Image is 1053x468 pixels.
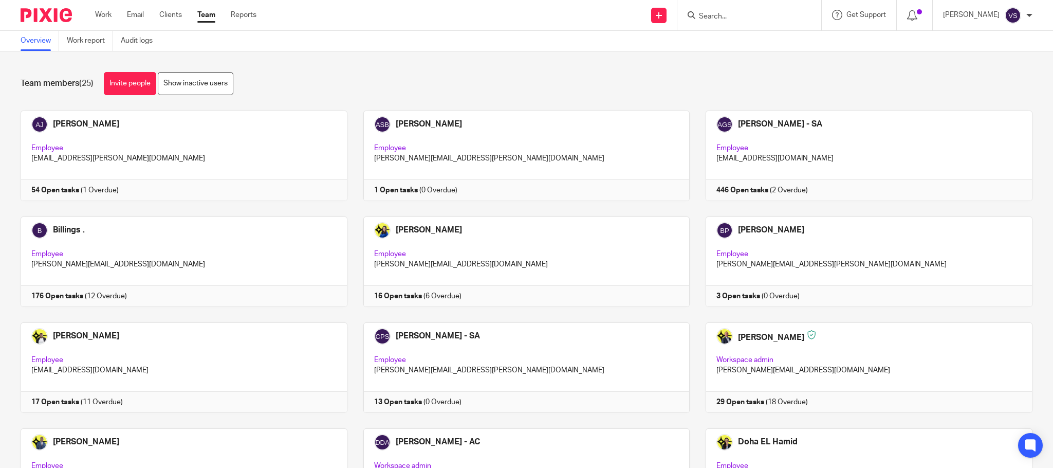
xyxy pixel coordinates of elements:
[159,10,182,20] a: Clients
[21,31,59,51] a: Overview
[127,10,144,20] a: Email
[846,11,886,19] span: Get Support
[95,10,112,20] a: Work
[943,10,1000,20] p: [PERSON_NAME]
[21,78,94,89] h1: Team members
[698,12,790,22] input: Search
[1005,7,1021,24] img: svg%3E
[121,31,160,51] a: Audit logs
[21,8,72,22] img: Pixie
[104,72,156,95] a: Invite people
[67,31,113,51] a: Work report
[158,72,233,95] a: Show inactive users
[231,10,256,20] a: Reports
[79,79,94,87] span: (25)
[197,10,215,20] a: Team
